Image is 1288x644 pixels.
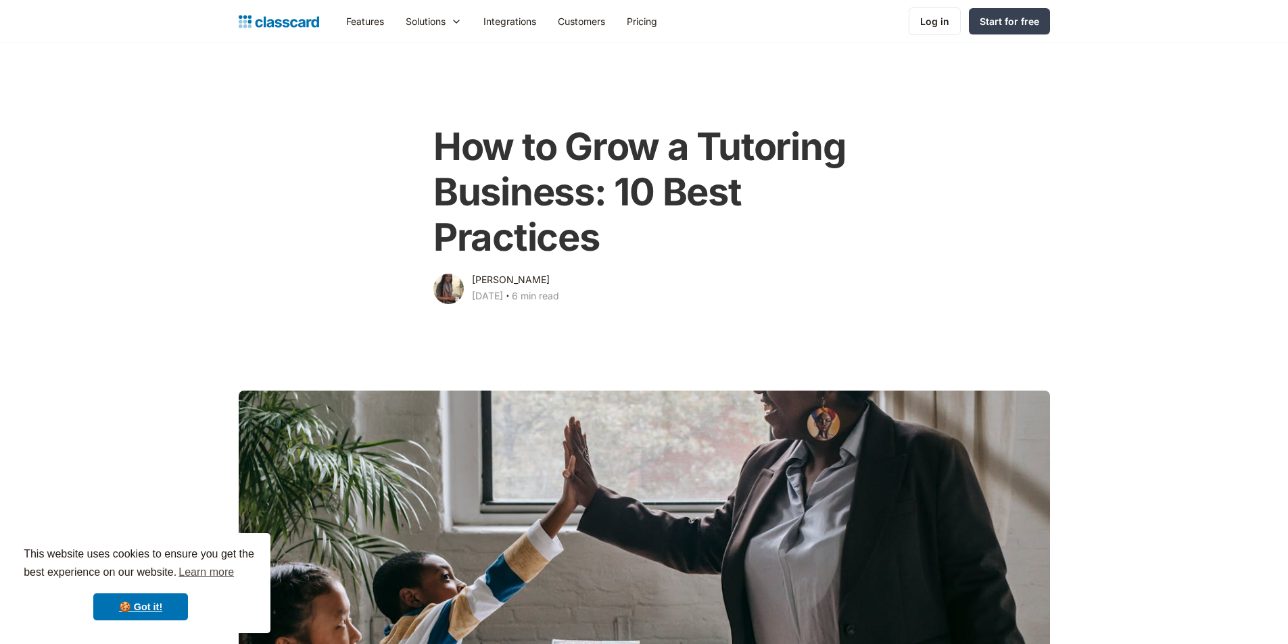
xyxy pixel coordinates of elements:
a: dismiss cookie message [93,593,188,620]
a: Integrations [473,6,547,36]
div: Log in [920,14,949,28]
div: 6 min read [512,288,559,304]
div: [DATE] [472,288,503,304]
a: learn more about cookies [176,562,236,583]
span: This website uses cookies to ensure you get the best experience on our website. [24,546,258,583]
h1: How to Grow a Tutoring Business: 10 Best Practices [433,124,855,261]
a: Pricing [616,6,668,36]
div: ‧ [503,288,512,307]
div: [PERSON_NAME] [472,272,550,288]
div: Solutions [406,14,446,28]
a: Log in [909,7,961,35]
div: Solutions [395,6,473,36]
div: Start for free [980,14,1039,28]
a: Start for free [969,8,1050,34]
div: cookieconsent [11,533,270,633]
a: Features [335,6,395,36]
a: home [239,12,319,31]
a: Customers [547,6,616,36]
